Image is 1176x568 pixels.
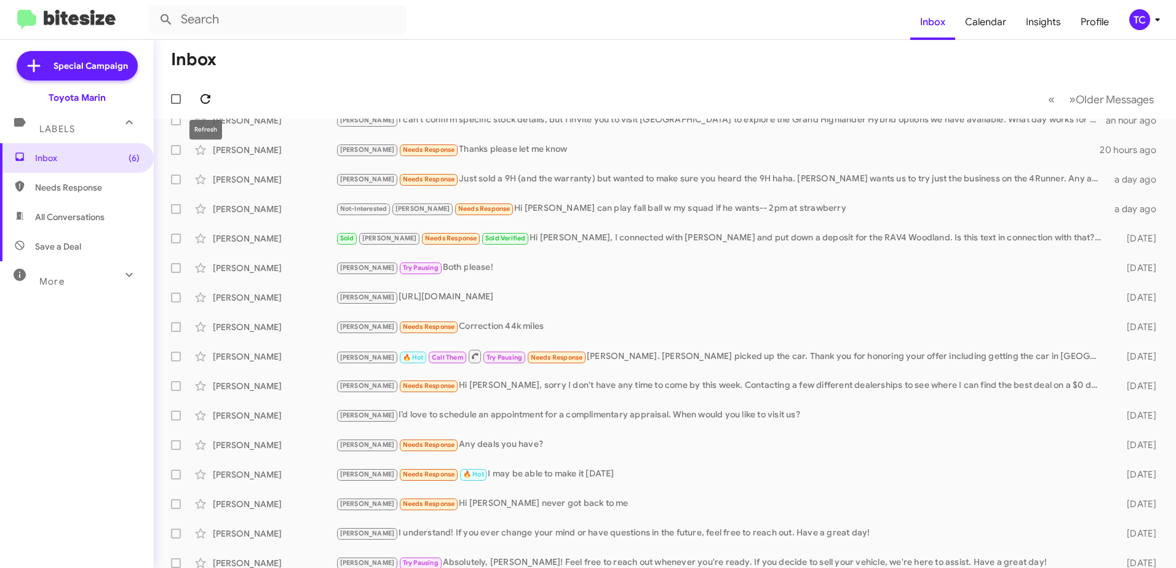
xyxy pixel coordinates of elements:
div: [PERSON_NAME] [213,291,336,304]
div: [DATE] [1107,439,1166,451]
span: Needs Response [403,470,455,478]
span: [PERSON_NAME] [340,175,395,183]
div: [PERSON_NAME] [213,144,336,156]
div: [DATE] [1107,262,1166,274]
div: [DATE] [1107,232,1166,245]
div: Any deals you have? [336,438,1107,452]
a: Special Campaign [17,51,138,81]
span: Needs Response [531,353,583,361]
nav: Page navigation example [1041,87,1161,112]
div: [DATE] [1107,321,1166,333]
span: [PERSON_NAME] [340,529,395,537]
span: [PERSON_NAME] [340,146,395,154]
div: [PERSON_NAME] [213,321,336,333]
span: Older Messages [1076,93,1154,106]
span: [PERSON_NAME] [362,234,417,242]
div: [DATE] [1107,409,1166,422]
div: TC [1129,9,1150,30]
div: [PERSON_NAME] [213,203,336,215]
span: Call Them [432,353,464,361]
div: [URL][DOMAIN_NAME] [336,290,1107,304]
div: [PERSON_NAME] [213,380,336,392]
a: Inbox [910,4,955,40]
span: [PERSON_NAME] [340,293,395,301]
span: Not-Interested [340,205,387,213]
span: Needs Response [425,234,477,242]
span: Special Campaign [54,60,128,72]
span: Save a Deal [35,240,81,253]
span: [PERSON_NAME] [340,382,395,390]
div: [PERSON_NAME] [213,468,336,481]
div: [PERSON_NAME] [213,262,336,274]
span: « [1048,92,1055,107]
span: Labels [39,124,75,135]
div: Just sold a 9H (and the warranty) but wanted to make sure you heard the 9H haha. [PERSON_NAME] wa... [336,172,1107,186]
div: [DATE] [1107,468,1166,481]
div: [PERSON_NAME] [213,173,336,186]
span: Try Pausing [403,559,439,567]
span: [PERSON_NAME] [340,559,395,567]
span: Needs Response [458,205,511,213]
button: Next [1062,87,1161,112]
span: [PERSON_NAME] [340,470,395,478]
span: Try Pausing [487,353,522,361]
div: Hi [PERSON_NAME] never got back to me [336,497,1107,511]
div: 20 hours ago [1100,144,1166,156]
div: [DATE] [1107,291,1166,304]
span: 🔥 Hot [463,470,484,478]
div: [PERSON_NAME] [213,114,336,127]
div: I understand! If you ever change your mind or have questions in the future, feel free to reach ou... [336,526,1107,540]
span: All Conversations [35,211,105,223]
span: Needs Response [403,441,455,449]
div: Correction 44k miles [336,320,1107,334]
span: [PERSON_NAME] [395,205,450,213]
div: a day ago [1107,203,1166,215]
span: Needs Response [403,175,455,183]
span: [PERSON_NAME] [340,116,395,124]
div: Refresh [189,120,222,140]
div: [DATE] [1107,380,1166,392]
div: [PERSON_NAME] [213,498,336,510]
div: I may be able to make it [DATE] [336,467,1107,481]
a: Insights [1016,4,1071,40]
div: [DATE] [1107,527,1166,540]
h1: Inbox [171,50,217,69]
span: [PERSON_NAME] [340,323,395,331]
div: [DATE] [1107,350,1166,363]
div: Hi [PERSON_NAME] can play fall ball w my squad if he wants-- 2pm at strawberry [336,202,1107,216]
span: [PERSON_NAME] [340,500,395,508]
span: Needs Response [403,146,455,154]
div: Both please! [336,261,1107,275]
div: Hi [PERSON_NAME], sorry I don't have any time to come by this week. Contacting a few different de... [336,379,1107,393]
div: Toyota Marin [49,92,106,104]
span: Try Pausing [403,264,439,272]
span: [PERSON_NAME] [340,441,395,449]
span: More [39,276,65,287]
div: an hour ago [1106,114,1166,127]
span: 🔥 Hot [403,353,424,361]
button: Previous [1041,87,1062,112]
a: Calendar [955,4,1016,40]
input: Search [149,5,407,34]
div: [PERSON_NAME]. [PERSON_NAME] picked up the car. Thank you for honoring your offer including getti... [336,349,1107,364]
span: Inbox [35,152,140,164]
span: Sold [340,234,354,242]
span: (6) [129,152,140,164]
span: [PERSON_NAME] [340,264,395,272]
span: [PERSON_NAME] [340,353,395,361]
span: Needs Response [35,181,140,194]
div: [PERSON_NAME] [213,439,336,451]
div: [PERSON_NAME] [213,350,336,363]
span: Needs Response [403,382,455,390]
span: Sold Verified [485,234,526,242]
div: a day ago [1107,173,1166,186]
div: [PERSON_NAME] [213,232,336,245]
span: Needs Response [403,323,455,331]
div: I can't confirm specific stock details, but I invite you to visit [GEOGRAPHIC_DATA] to explore th... [336,113,1106,127]
a: Profile [1071,4,1119,40]
span: [PERSON_NAME] [340,411,395,419]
